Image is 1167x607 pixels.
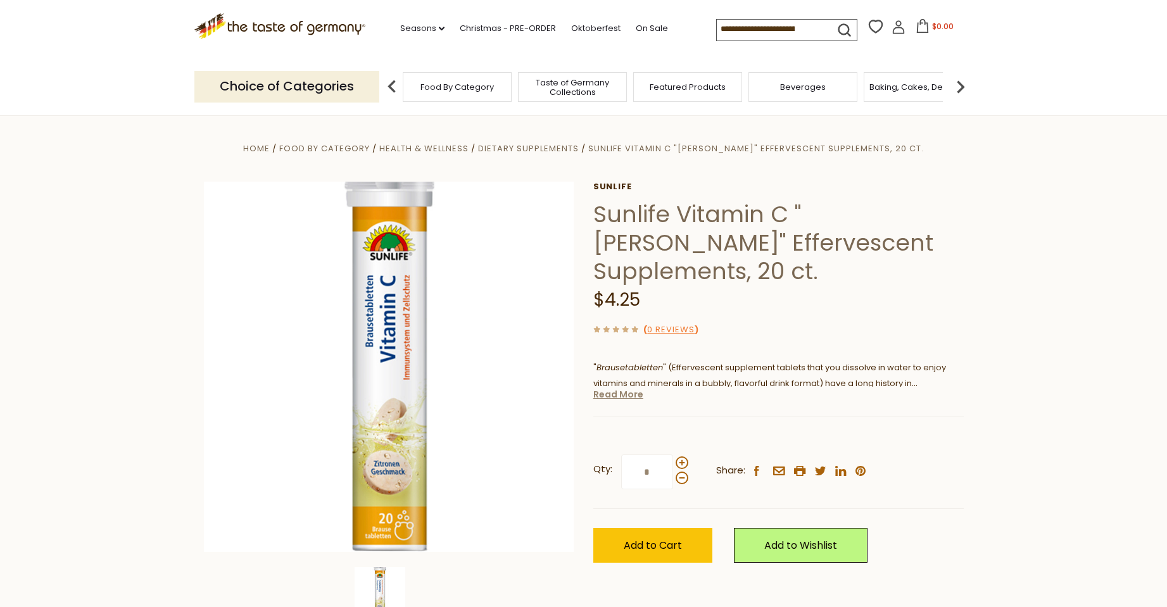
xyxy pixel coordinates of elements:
[593,200,964,285] h1: Sunlife Vitamin C "[PERSON_NAME]" Effervescent Supplements, 20 ct.
[243,142,270,154] a: Home
[194,71,379,102] p: Choice of Categories
[588,142,924,154] a: Sunlife Vitamin C "[PERSON_NAME]" Effervescent Supplements, 20 ct.
[647,323,695,337] a: 0 Reviews
[948,74,973,99] img: next arrow
[636,22,668,35] a: On Sale
[379,142,469,154] a: Health & Wellness
[400,22,445,35] a: Seasons
[869,82,968,92] a: Baking, Cakes, Desserts
[593,361,946,405] span: " " (Effervescent supplement tablets that you dissolve in water to enjoy vitamins and minerals in...
[204,182,574,552] img: Sunlife Vitamin C "Brause" Effervescent Supplements, 20 ct.
[420,82,494,92] a: Food By Category
[593,461,612,477] strong: Qty:
[593,388,643,401] a: Read More
[279,142,370,154] a: Food By Category
[596,361,663,373] em: Brausetabletten
[571,22,621,35] a: Oktoberfest
[716,463,745,479] span: Share:
[650,82,726,92] a: Featured Products
[780,82,826,92] a: Beverages
[593,287,640,312] span: $4.25
[478,142,579,154] a: Dietary Supplements
[593,528,712,563] button: Add to Cart
[593,182,964,192] a: Sunlife
[624,538,682,553] span: Add to Cart
[460,22,556,35] a: Christmas - PRE-ORDER
[643,323,698,335] span: ( )
[522,78,623,97] a: Taste of Germany Collections
[908,19,962,38] button: $0.00
[932,21,954,32] span: $0.00
[379,74,405,99] img: previous arrow
[621,454,673,489] input: Qty:
[734,528,867,563] a: Add to Wishlist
